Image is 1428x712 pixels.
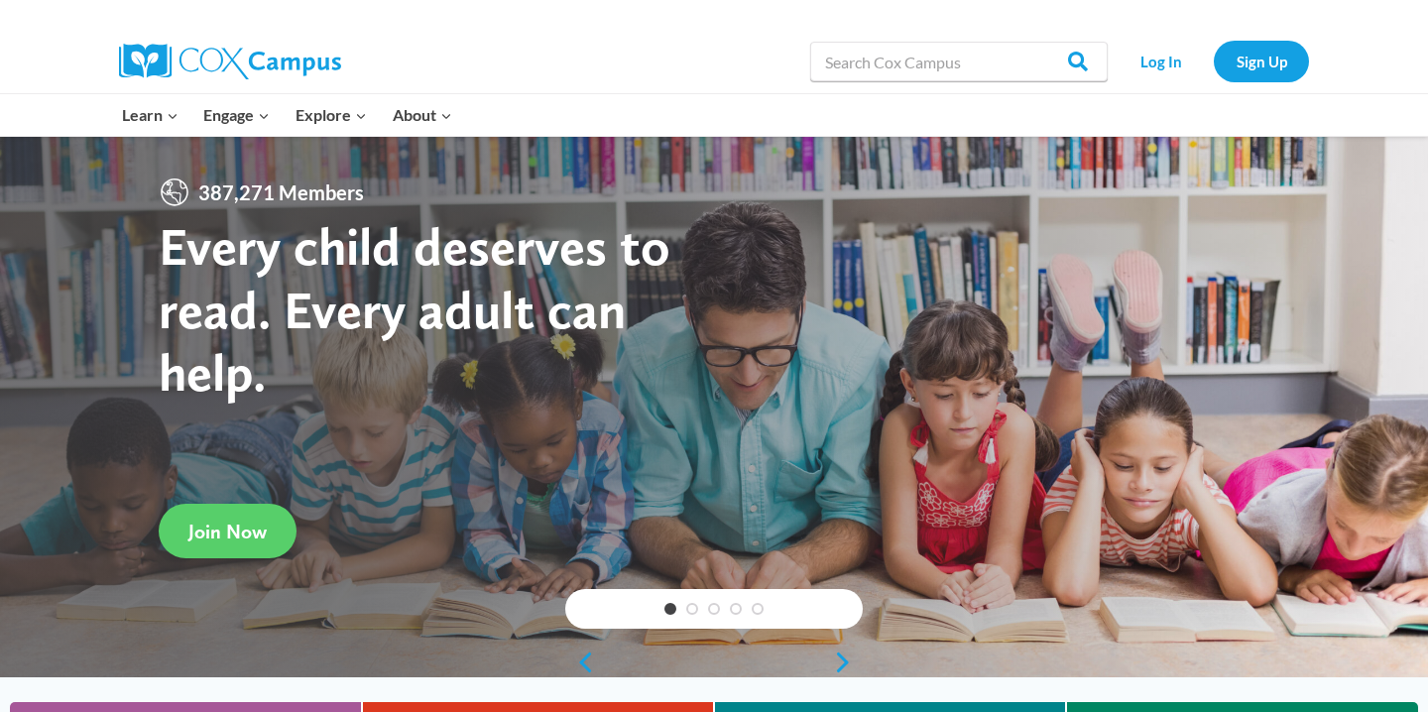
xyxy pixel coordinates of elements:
[296,102,367,128] span: Explore
[565,643,863,682] div: content slider buttons
[203,102,270,128] span: Engage
[1118,41,1309,81] nav: Secondary Navigation
[122,102,178,128] span: Learn
[833,651,863,674] a: next
[730,603,742,615] a: 4
[159,504,297,558] a: Join Now
[1214,41,1309,81] a: Sign Up
[393,102,452,128] span: About
[708,603,720,615] a: 3
[109,94,464,136] nav: Primary Navigation
[119,44,341,79] img: Cox Campus
[1118,41,1204,81] a: Log In
[686,603,698,615] a: 2
[752,603,764,615] a: 5
[190,177,372,208] span: 387,271 Members
[188,520,267,543] span: Join Now
[159,214,670,404] strong: Every child deserves to read. Every adult can help.
[810,42,1108,81] input: Search Cox Campus
[664,603,676,615] a: 1
[565,651,595,674] a: previous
